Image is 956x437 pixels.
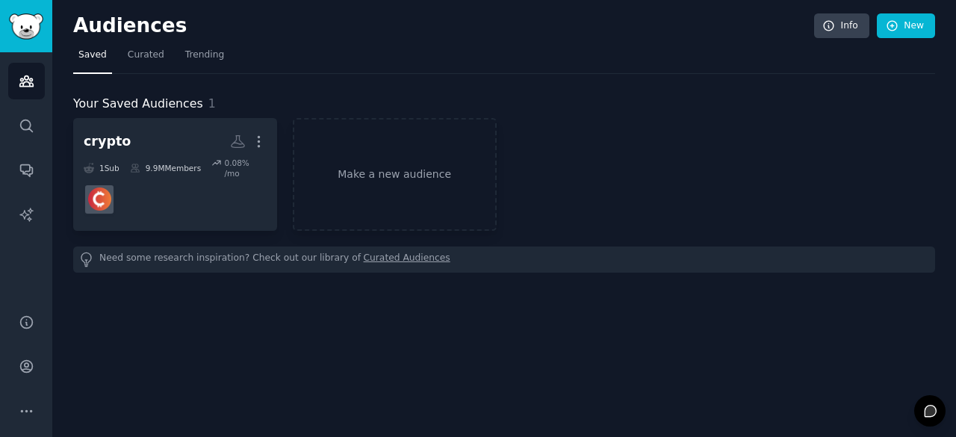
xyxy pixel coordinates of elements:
span: Curated [128,49,164,62]
img: CryptoCurrency [88,187,111,211]
a: Info [814,13,869,39]
div: 0.08 % /mo [224,158,266,179]
a: Curated Audiences [364,252,450,267]
a: Trending [180,43,229,74]
div: Need some research inspiration? Check out our library of [73,247,935,273]
div: 9.9M Members [130,158,201,179]
h2: Audiences [73,14,814,38]
span: 1 [208,96,216,111]
div: 1 Sub [84,158,119,179]
a: Saved [73,43,112,74]
a: New [877,13,935,39]
span: Trending [185,49,224,62]
div: crypto [84,132,131,151]
a: crypto1Sub9.9MMembers0.08% /moCryptoCurrency [73,118,277,231]
span: Saved [78,49,107,62]
img: GummySearch logo [9,13,43,40]
a: Make a new audience [293,118,497,231]
a: Curated [122,43,170,74]
span: Your Saved Audiences [73,95,203,114]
